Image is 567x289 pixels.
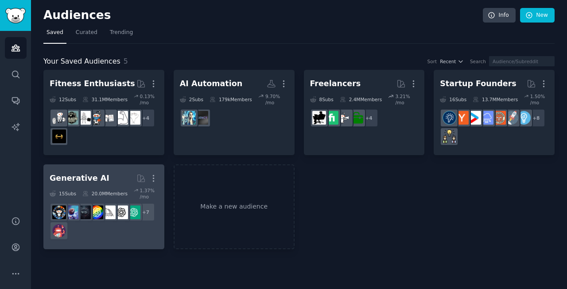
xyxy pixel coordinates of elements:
img: GummySearch logo [5,8,26,23]
img: forhire [350,111,363,125]
div: + 4 [136,109,155,127]
a: Saved [43,26,66,44]
a: Generative AI15Subs20.0MMembers1.37% /mo+7ChatGPTOpenAImidjourneyGPT3weirddalleStableDiffusionaiA... [43,164,164,250]
div: Startup Founders [440,78,516,89]
img: Fitness [127,111,140,125]
a: Freelancers8Subs2.4MMembers3.21% /mo+4forhirefreelance_forhireFiverrFreelancers [304,70,425,155]
div: + 8 [527,109,545,127]
img: strength_training [114,111,128,125]
a: Info [483,8,516,23]
img: ChatGPT [127,205,140,219]
div: 12 Sub s [50,93,76,106]
div: + 4 [360,109,378,127]
a: Trending [107,26,136,44]
a: Fitness Enthusiasts12Subs31.1MMembers0.13% /mo+4Fitnessstrength_trainingloseitHealthGYMGymMotivat... [43,70,164,155]
div: 31.1M Members [82,93,128,106]
div: 2 Sub s [180,93,203,106]
span: Saved [47,29,63,37]
div: 20.0M Members [82,187,128,200]
div: AI Automation [180,78,242,89]
a: New [520,8,555,23]
div: Freelancers [310,78,361,89]
div: Generative AI [50,173,109,184]
img: weightroom [52,111,66,125]
img: midjourney [102,205,116,219]
span: Trending [110,29,133,37]
img: Entrepreneurship [443,111,456,125]
img: startup [467,111,481,125]
img: SaaS [480,111,493,125]
img: ycombinator [455,111,469,125]
input: Audience/Subreddit [489,56,555,66]
div: + 7 [136,203,155,221]
div: 0.13 % /mo [140,93,158,106]
div: 3.21 % /mo [395,93,418,106]
img: freelance_forhire [337,111,351,125]
img: workout [52,129,66,143]
img: OpenAI [114,205,128,219]
button: Recent [440,58,464,65]
div: 179k Members [210,93,252,106]
div: 16 Sub s [440,93,466,106]
div: 13.7M Members [473,93,518,106]
img: agency [194,111,208,125]
h2: Audiences [43,8,483,23]
a: AI Automation2Subs179kMembers9.70% /moagencyautomation [174,70,295,155]
a: Curated [73,26,101,44]
div: 8 Sub s [310,93,334,106]
a: Make a new audience [174,164,295,250]
img: GYM [77,111,91,125]
img: weirddalle [77,205,91,219]
div: 1.37 % /mo [140,187,158,200]
img: Freelancers [312,111,326,125]
div: 9.70 % /mo [265,93,288,106]
img: automation [182,111,196,125]
img: Entrepreneur [517,111,531,125]
img: EntrepreneurRideAlong [492,111,506,125]
img: loseit [102,111,116,125]
div: 2.4M Members [340,93,382,106]
img: StableDiffusion [65,205,78,219]
img: Fiverr [325,111,338,125]
div: Search [470,58,486,65]
div: 1.50 % /mo [530,93,548,106]
img: dalle2 [52,224,66,238]
div: Fitness Enthusiasts [50,78,135,89]
div: 15 Sub s [50,187,76,200]
img: GymMotivation [65,111,78,125]
img: aiArt [52,205,66,219]
span: Recent [440,58,456,65]
img: Health [89,111,103,125]
img: GPT3 [89,205,103,219]
img: startups [505,111,518,125]
span: Your Saved Audiences [43,56,120,67]
span: 5 [124,57,128,65]
div: Sort [427,58,437,65]
span: Curated [76,29,97,37]
img: growmybusiness [443,129,456,143]
a: Startup Founders16Subs13.7MMembers1.50% /mo+8EntrepreneurstartupsEntrepreneurRideAlongSaaSstartup... [434,70,555,155]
